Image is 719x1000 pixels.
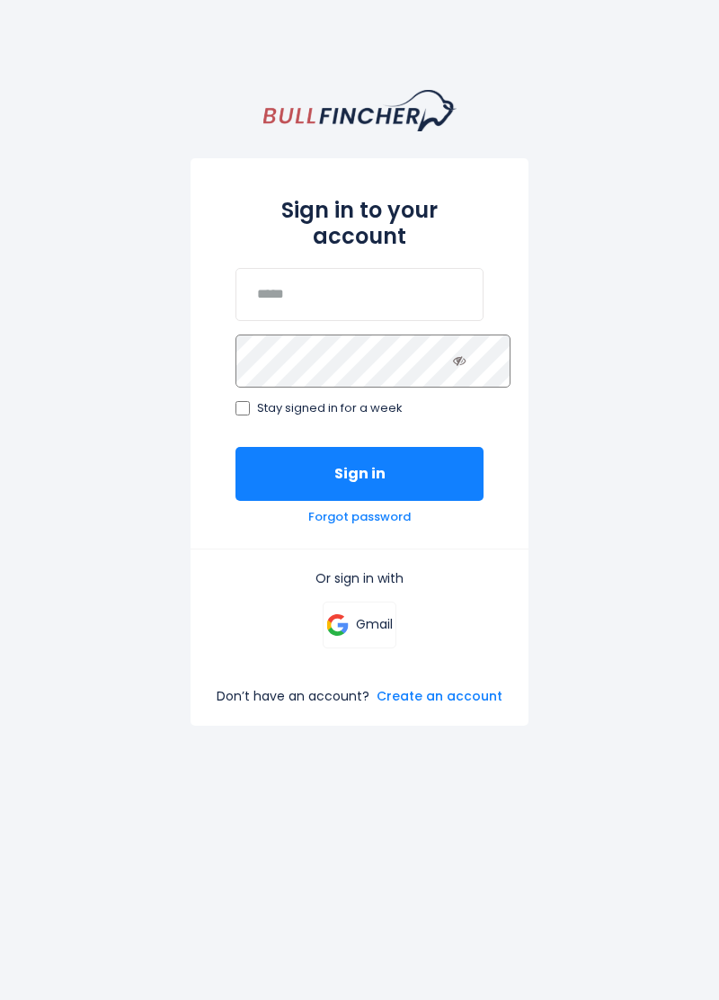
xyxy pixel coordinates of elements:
input: Stay signed in for a week [235,401,250,415]
a: Gmail [323,602,396,648]
span: Stay signed in for a week [257,401,403,416]
a: Forgot password [308,510,411,525]
p: Or sign in with [235,570,484,586]
h2: Sign in to your account [235,198,484,250]
p: Gmail [356,616,393,632]
button: Sign in [235,447,484,501]
p: Don’t have an account? [217,688,369,704]
a: Create an account [377,688,502,704]
a: homepage [263,90,457,131]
